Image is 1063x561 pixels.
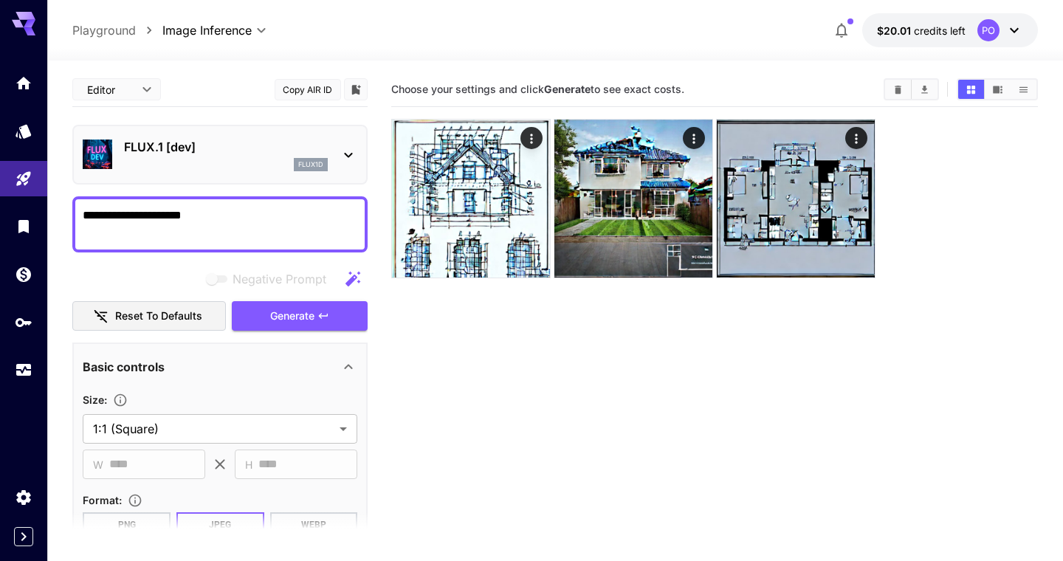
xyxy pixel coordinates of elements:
span: Negative prompts are not compatible with the selected model. [203,269,338,288]
div: Playground [15,170,32,188]
div: API Keys [15,313,32,331]
span: Editor [87,82,133,97]
button: Choose the file format for the output image. [122,493,148,508]
span: 1:1 (Square) [93,420,334,438]
div: Show media in grid viewShow media in video viewShow media in list view [957,78,1038,100]
button: Show media in video view [985,80,1011,99]
button: Download All [912,80,938,99]
span: $20.01 [877,24,914,37]
span: W [93,456,103,473]
nav: breadcrumb [72,21,162,39]
div: FLUX.1 [dev]flux1d [83,132,357,177]
div: Home [15,74,32,92]
span: H [245,456,252,473]
button: Adjust the dimensions of the generated image by specifying its width and height in pixels, or sel... [107,393,134,407]
div: PO [977,19,1000,41]
div: Actions [683,127,705,149]
b: Generate [544,83,591,95]
button: Show media in grid view [958,80,984,99]
div: Models [15,122,32,140]
p: Basic controls [83,358,165,376]
div: Usage [15,361,32,379]
span: Size : [83,393,107,406]
p: FLUX.1 [dev] [124,138,328,156]
span: Generate [270,307,314,326]
div: Clear AllDownload All [884,78,939,100]
img: Z [717,120,875,278]
div: Settings [15,488,32,506]
div: Actions [521,127,543,149]
span: Choose your settings and click to see exact costs. [391,83,684,95]
div: Actions [845,127,867,149]
span: Negative Prompt [233,270,326,288]
div: Library [15,217,32,235]
img: 9k= [392,120,550,278]
p: flux1d [298,159,323,170]
button: Show media in list view [1011,80,1036,99]
span: Image Inference [162,21,252,39]
button: Copy AIR ID [275,79,341,100]
span: Format : [83,494,122,506]
button: Reset to defaults [72,301,226,331]
button: Add to library [349,80,362,98]
div: Wallet [15,265,32,283]
a: Playground [72,21,136,39]
button: Generate [232,301,368,331]
button: Clear All [885,80,911,99]
img: Z [554,120,712,278]
button: $20.00959PO [862,13,1038,47]
div: $20.00959 [877,23,966,38]
span: credits left [914,24,966,37]
button: Expand sidebar [14,527,33,546]
div: Basic controls [83,349,357,385]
